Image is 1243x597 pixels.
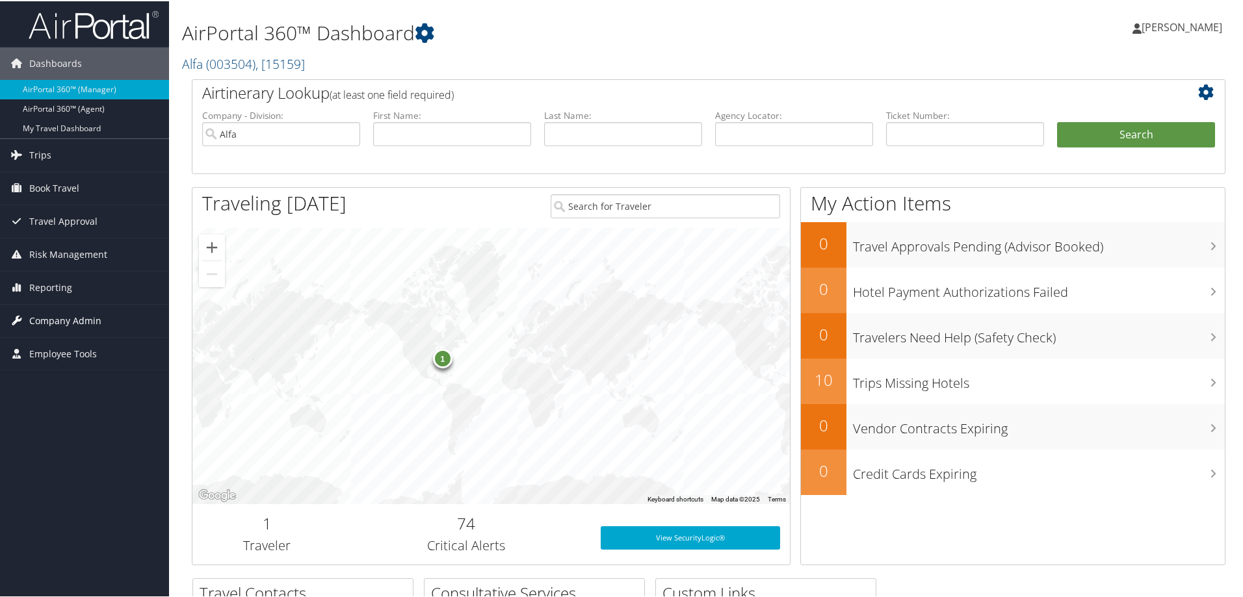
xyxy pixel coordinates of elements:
label: Company - Division: [202,108,360,121]
span: Map data ©2025 [711,494,760,502]
a: View SecurityLogic® [601,525,780,548]
a: 0Vendor Contracts Expiring [801,403,1225,448]
h1: AirPortal 360™ Dashboard [182,18,884,45]
span: [PERSON_NAME] [1142,19,1222,33]
h1: My Action Items [801,188,1225,216]
a: [PERSON_NAME] [1132,6,1235,45]
span: (at least one field required) [330,86,454,101]
img: airportal-logo.png [29,8,159,39]
h2: 10 [801,368,846,390]
h3: Credit Cards Expiring [853,457,1225,482]
span: Trips [29,138,51,170]
button: Keyboard shortcuts [648,494,703,503]
h3: Travelers Need Help (Safety Check) [853,321,1225,346]
a: Open this area in Google Maps (opens a new window) [196,486,239,503]
h2: Airtinerary Lookup [202,81,1129,103]
h2: 0 [801,277,846,299]
h2: 0 [801,322,846,344]
h3: Traveler [202,535,332,553]
span: Employee Tools [29,337,97,369]
label: Last Name: [544,108,702,121]
h3: Critical Alerts [352,535,581,553]
h2: 74 [352,511,581,533]
span: Company Admin [29,303,101,336]
span: Travel Approval [29,204,98,236]
h2: 1 [202,511,332,533]
h2: 0 [801,413,846,435]
a: 0Travelers Need Help (Safety Check) [801,312,1225,357]
a: 0Hotel Payment Authorizations Failed [801,266,1225,312]
label: Agency Locator: [715,108,873,121]
h2: 0 [801,231,846,253]
span: ( 003504 ) [206,54,255,71]
div: 1 [432,348,452,367]
button: Search [1057,121,1215,147]
a: Terms [768,494,786,502]
button: Zoom out [199,260,225,286]
a: 0Travel Approvals Pending (Advisor Booked) [801,221,1225,266]
label: First Name: [373,108,531,121]
a: 10Trips Missing Hotels [801,357,1225,403]
a: 0Credit Cards Expiring [801,448,1225,494]
h3: Trips Missing Hotels [853,366,1225,391]
h1: Traveling [DATE] [202,188,347,216]
h3: Travel Approvals Pending (Advisor Booked) [853,230,1225,255]
img: Google [196,486,239,503]
label: Ticket Number: [886,108,1044,121]
h3: Vendor Contracts Expiring [853,412,1225,437]
input: Search for Traveler [551,193,780,217]
a: Alfa [182,54,305,71]
h2: 0 [801,459,846,481]
span: Book Travel [29,171,79,203]
h3: Hotel Payment Authorizations Failed [853,275,1225,300]
button: Zoom in [199,233,225,259]
span: Risk Management [29,237,107,270]
span: , [ 15159 ] [255,54,305,71]
span: Dashboards [29,46,82,79]
span: Reporting [29,270,72,303]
